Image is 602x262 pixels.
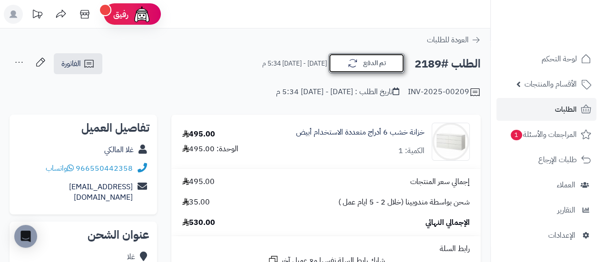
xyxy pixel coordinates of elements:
a: [EMAIL_ADDRESS][DOMAIN_NAME] [69,181,133,204]
a: غلا المالكي [104,144,134,155]
button: تم الدفع [328,53,405,73]
span: إجمالي سعر المنتجات [410,176,470,187]
h2: الطلب #2189 [414,54,481,74]
a: المراجعات والأسئلة1 [496,123,596,146]
span: العملاء [557,178,575,192]
div: 495.00 [182,129,215,140]
div: Open Intercom Messenger [14,225,37,248]
span: التقارير [557,204,575,217]
div: الكمية: 1 [398,146,424,156]
h2: عنوان الشحن [17,229,149,241]
span: رفيق [113,9,128,20]
a: 966550442358 [76,163,133,174]
span: شحن بواسطة مندوبينا (خلال 2 - 5 ايام عمل ) [338,197,470,208]
a: واتساب [46,163,74,174]
a: لوحة التحكم [496,48,596,70]
a: طلبات الإرجاع [496,148,596,171]
img: logo-2.png [537,10,593,30]
img: 1752136123-1746708872495-1702206407-110115010035-1000x1000-90x90.jpg [432,123,469,161]
img: ai-face.png [132,5,151,24]
small: [DATE] - [DATE] 5:34 م [262,59,327,68]
span: الإعدادات [548,229,575,242]
span: 35.00 [182,197,210,208]
span: طلبات الإرجاع [538,153,577,166]
div: الوحدة: 495.00 [182,144,238,155]
a: العودة للطلبات [427,34,481,46]
span: الإجمالي النهائي [425,217,470,228]
span: الفاتورة [61,58,81,69]
a: الإعدادات [496,224,596,247]
span: 530.00 [182,217,215,228]
div: INV-2025-00209 [408,87,481,98]
span: العودة للطلبات [427,34,469,46]
div: رابط السلة [175,243,477,254]
a: الطلبات [496,98,596,121]
a: الفاتورة [54,53,102,74]
span: 1 [510,129,523,141]
a: خزانة خشب 6 أدراج متعددة الاستخدام أبيض [296,127,424,138]
a: التقارير [496,199,596,222]
a: العملاء [496,174,596,196]
span: الطلبات [555,103,577,116]
span: الأقسام والمنتجات [524,78,577,91]
span: لوحة التحكم [542,52,577,66]
span: 495.00 [182,176,215,187]
h2: تفاصيل العميل [17,122,149,134]
span: المراجعات والأسئلة [510,128,577,141]
a: تحديثات المنصة [25,5,49,26]
div: تاريخ الطلب : [DATE] - [DATE] 5:34 م [276,87,399,97]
